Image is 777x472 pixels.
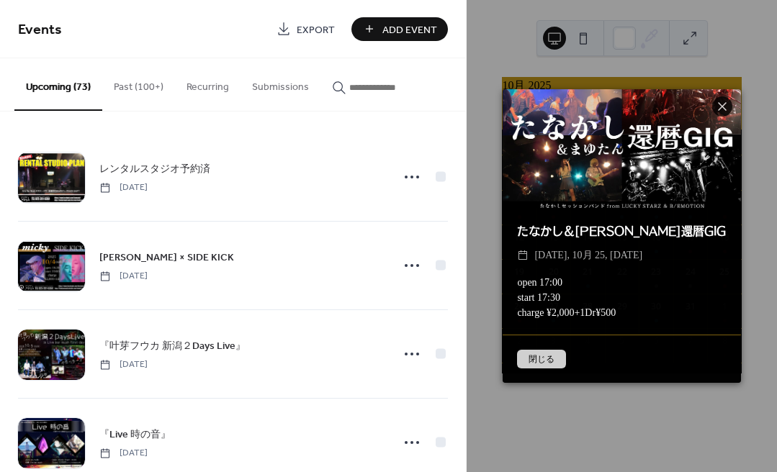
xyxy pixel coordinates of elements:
[517,350,566,368] button: 閉じる
[99,250,234,265] span: [PERSON_NAME] × SIDE KICK
[99,427,171,442] span: 『Live 時の音』
[102,58,175,109] button: Past (100+)
[99,162,210,177] span: レンタルスタジオ予約済
[266,17,346,41] a: Export
[99,181,148,194] span: [DATE]
[503,275,741,320] div: open 17:00 start 17:30 charge ¥2,000+1Dr¥500
[99,270,148,283] span: [DATE]
[99,160,210,177] a: レンタルスタジオ予約済
[99,249,234,265] a: [PERSON_NAME] × SIDE KICK
[18,16,62,44] span: Events
[534,247,642,264] span: [DATE], 10月 25, [DATE]
[99,337,246,354] a: 『叶芽フウカ 新潟２Days Live』
[297,22,335,37] span: Export
[517,247,529,264] div: ​
[99,358,148,371] span: [DATE]
[99,426,171,442] a: 『Live 時の音』
[99,339,246,354] span: 『叶芽フウカ 新潟２Days Live』
[99,447,148,460] span: [DATE]
[14,58,102,111] button: Upcoming (73)
[175,58,241,109] button: Recurring
[503,222,741,240] div: たなかし＆[PERSON_NAME]還暦GIG
[382,22,437,37] span: Add Event
[351,17,448,41] button: Add Event
[241,58,320,109] button: Submissions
